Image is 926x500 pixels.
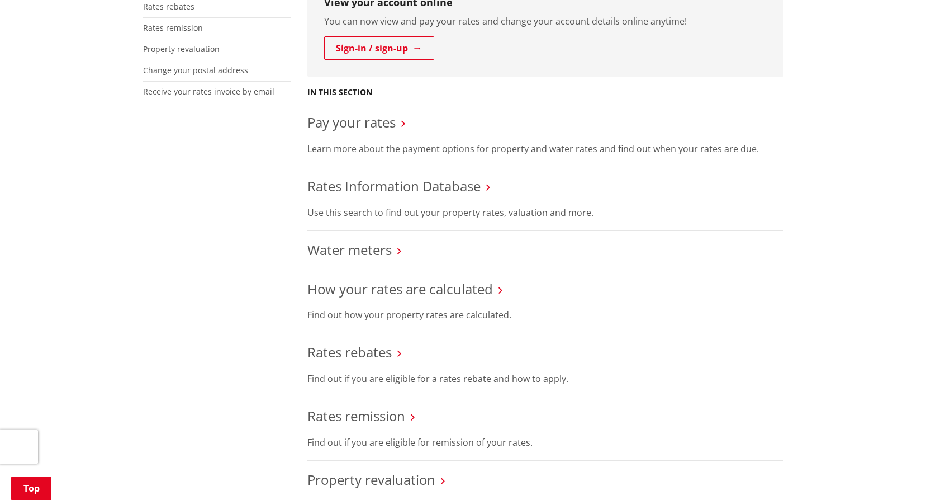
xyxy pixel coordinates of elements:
a: Rates remission [307,407,405,425]
a: Top [11,477,51,500]
a: Sign-in / sign-up [324,36,434,60]
p: Use this search to find out your property rates, valuation and more. [307,206,783,219]
a: Rates remission [143,22,203,33]
a: Water meters [307,240,392,259]
a: Rates rebates [307,343,392,361]
a: Receive your rates invoice by email [143,86,274,97]
p: Find out if you are eligible for a rates rebate and how to apply. [307,372,783,385]
p: Find out how your property rates are calculated. [307,308,783,322]
iframe: Messenger Launcher [875,453,915,493]
a: Change your postal address [143,65,248,76]
h5: In this section [307,88,372,97]
p: Find out if you are eligible for remission of your rates. [307,436,783,449]
p: You can now view and pay your rates and change your account details online anytime! [324,15,767,28]
a: Property revaluation [143,44,220,54]
a: How your rates are calculated [307,280,493,298]
a: Pay your rates [307,113,396,131]
a: Rates Information Database [307,177,481,195]
a: Property revaluation [307,470,435,489]
p: Learn more about the payment options for property and water rates and find out when your rates ar... [307,142,783,155]
a: Rates rebates [143,1,194,12]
